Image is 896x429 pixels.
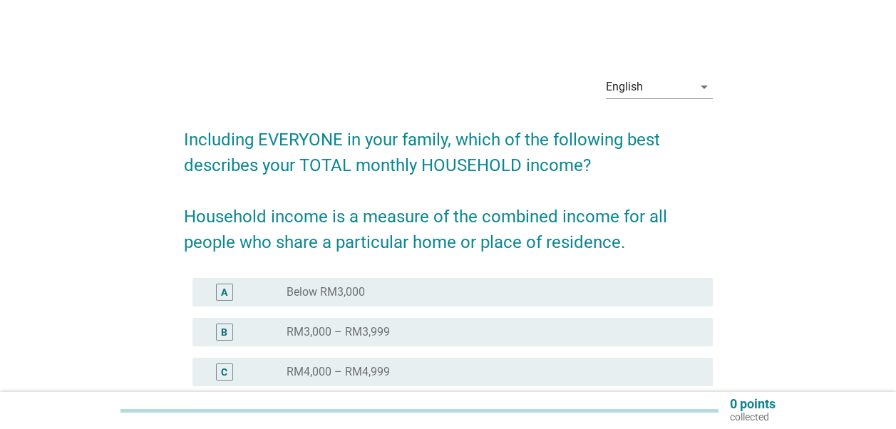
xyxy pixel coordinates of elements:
h2: Including EVERYONE in your family, which of the following best describes your TOTAL monthly HOUSE... [184,113,713,255]
p: collected [730,410,776,423]
label: RM3,000 – RM3,999 [287,325,390,339]
div: A [221,285,227,300]
label: RM4,000 – RM4,999 [287,365,390,379]
div: C [221,365,227,380]
div: B [221,325,227,340]
label: Below RM3,000 [287,285,365,299]
div: English [606,81,643,93]
i: arrow_drop_down [696,78,713,95]
p: 0 points [730,398,776,410]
